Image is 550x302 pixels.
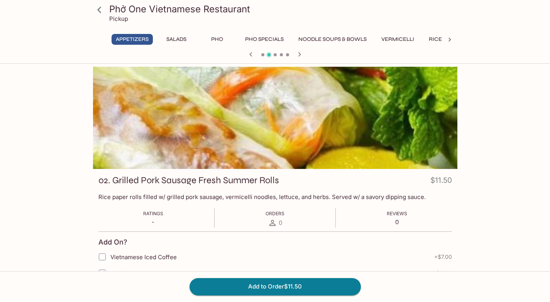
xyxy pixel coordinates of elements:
[377,34,418,45] button: Vermicelli
[110,270,147,277] span: Thai Iced Tea
[387,218,407,226] p: 0
[159,34,194,45] button: Salads
[190,278,361,295] button: Add to Order$11.50
[279,219,282,226] span: 0
[294,34,371,45] button: Noodle Soups & Bowls
[109,3,454,15] h3: Phở One Vietnamese Restaurant
[143,211,163,216] span: Ratings
[433,270,452,276] span: + $6.00
[387,211,407,216] span: Reviews
[241,34,288,45] button: Pho Specials
[112,34,153,45] button: Appetizers
[200,34,235,45] button: Pho
[98,193,452,201] p: Rice paper rolls filled w/ grilled pork sausage, vermicelli noodles, lettuce, and herbs. Served w...
[98,238,127,246] h4: Add On?
[266,211,284,216] span: Orders
[425,34,467,45] button: Rice Plates
[434,254,452,260] span: + $7.00
[430,174,452,189] h4: $11.50
[143,218,163,226] p: -
[110,253,177,261] span: Vietnamese Iced Coffee
[93,67,457,169] div: 02. Grilled Pork Sausage Fresh Summer Rolls
[109,15,128,22] p: Pickup
[98,174,279,186] h3: 02. Grilled Pork Sausage Fresh Summer Rolls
